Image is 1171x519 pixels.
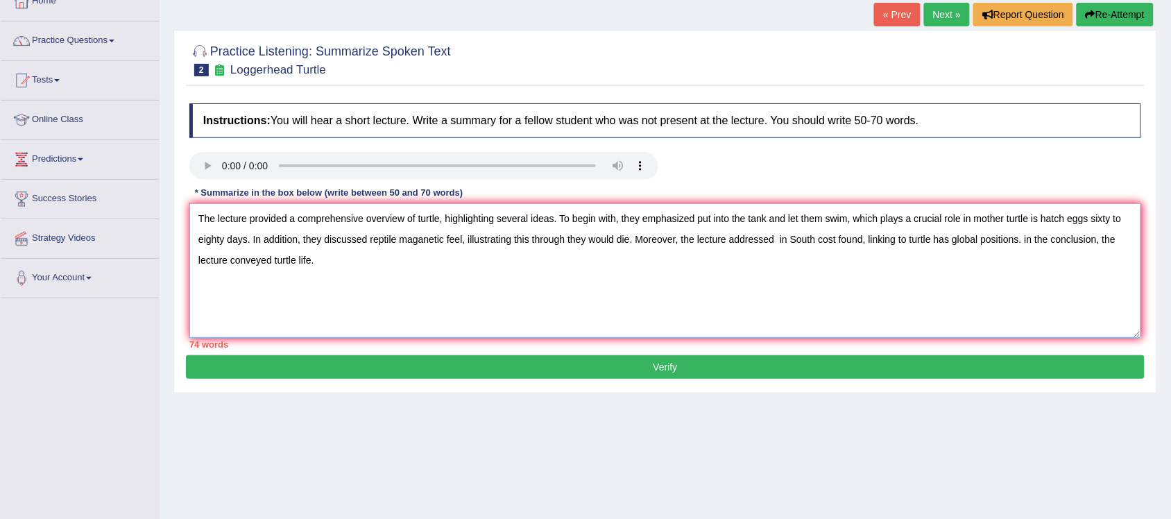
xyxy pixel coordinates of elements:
a: Your Account [1,259,159,293]
b: Instructions: [203,114,271,126]
a: Strategy Videos [1,219,159,254]
a: Practice Questions [1,22,159,56]
a: Tests [1,61,159,96]
small: Exam occurring question [212,64,227,77]
div: * Summarize in the box below (write between 50 and 70 words) [189,187,468,200]
a: Online Class [1,101,159,135]
button: Verify [186,355,1145,379]
h2: Practice Listening: Summarize Spoken Text [189,42,451,76]
a: « Prev [874,3,920,26]
a: Success Stories [1,180,159,214]
span: 2 [194,64,209,76]
h4: You will hear a short lecture. Write a summary for a fellow student who was not present at the le... [189,103,1141,138]
a: Predictions [1,140,159,175]
small: Loggerhead Turtle [230,63,326,76]
button: Re-Attempt [1077,3,1154,26]
a: Next » [924,3,970,26]
button: Report Question [973,3,1073,26]
div: 74 words [189,338,1141,351]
